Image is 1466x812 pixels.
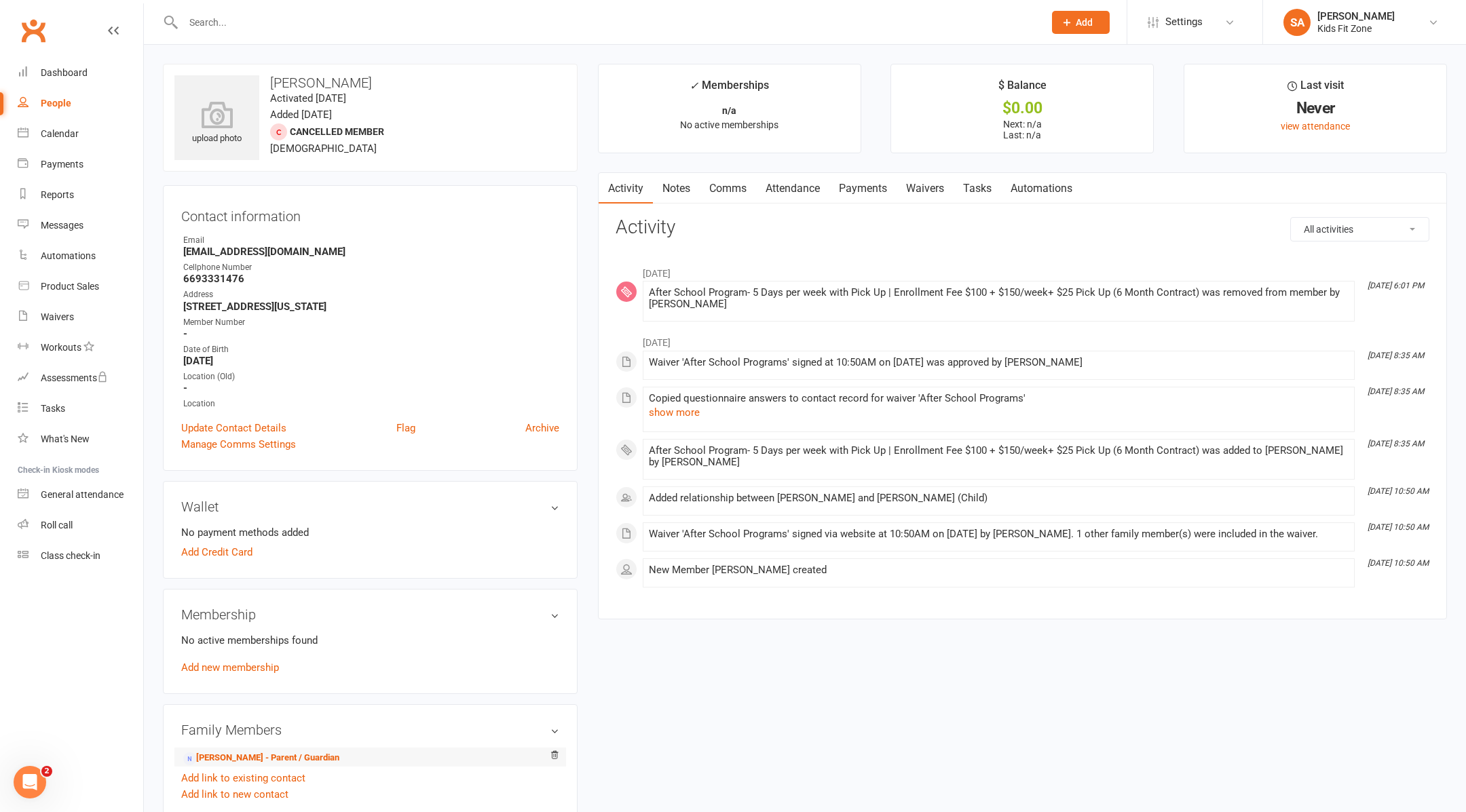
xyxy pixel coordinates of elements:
div: Waivers [41,311,74,322]
div: After School Program- 5 Days per week with Pick Up | Enrollment Fee $100 + $150/week+ $25 Pick Up... [649,287,1349,310]
a: Add Credit Card [181,544,252,560]
a: Add link to existing contact [181,770,305,786]
strong: [STREET_ADDRESS][US_STATE] [183,301,559,313]
div: Waiver 'After School Programs' signed via website at 10:50AM on [DATE] by [PERSON_NAME]. 1 other ... [649,528,1349,540]
i: [DATE] 8:35 AM [1368,387,1424,396]
div: $ Balance [998,77,1047,101]
div: Address [183,288,559,301]
div: Email [183,234,559,247]
button: Add [1052,11,1110,34]
a: What's New [18,424,143,455]
i: ✓ [690,79,698,92]
strong: [DATE] [183,355,559,367]
iframe: Intercom live chat [14,766,46,798]
a: Reports [18,180,143,210]
i: [DATE] 10:50 AM [1368,486,1429,496]
a: Tasks [18,393,143,424]
li: [DATE] [616,328,1429,350]
a: Messages [18,210,143,241]
div: Tasks [41,403,65,414]
a: Automations [1001,173,1082,204]
div: Roll call [41,520,73,530]
div: Date of Birth [183,343,559,356]
time: Added [DATE] [270,109,332,121]
input: Search... [179,13,1034,32]
a: Comms [700,173,756,204]
div: Messages [41,220,83,231]
a: Roll call [18,510,143,541]
time: Activated [DATE] [270,92,346,104]
div: Memberships [690,77,769,102]
div: Kids Fit Zone [1317,22,1395,35]
a: Manage Comms Settings [181,436,296,452]
div: Calendar [41,128,79,139]
a: General attendance kiosk mode [18,480,143,510]
p: Next: n/a Last: n/a [903,119,1141,140]
div: Location [183,398,559,410]
button: show more [649,404,700,421]
h3: Contact information [181,204,559,224]
span: 2 [41,766,52,777]
a: Class kiosk mode [18,541,143,571]
div: Added relationship between [PERSON_NAME] and [PERSON_NAME] (Child) [649,492,1349,504]
div: What's New [41,433,90,444]
div: Member Number [183,316,559,329]
a: Waivers [897,173,954,204]
div: [PERSON_NAME] [1317,10,1395,22]
span: Cancelled member [290,126,384,137]
span: [DEMOGRAPHIC_DATA] [270,142,377,155]
i: [DATE] 6:01 PM [1368,281,1424,290]
div: upload photo [174,101,259,146]
div: Reports [41,189,74,200]
a: Assessments [18,363,143,393]
div: Location (Old) [183,370,559,383]
a: Calendar [18,119,143,149]
a: Dashboard [18,58,143,88]
div: Product Sales [41,281,99,292]
div: SA [1283,9,1311,36]
a: Automations [18,241,143,271]
strong: - [183,328,559,340]
div: Last visit [1288,77,1344,101]
div: Assessments [41,372,108,383]
span: No active memberships [680,119,778,130]
a: Update Contact Details [181,420,286,436]
i: [DATE] 8:35 AM [1368,351,1424,360]
div: General attendance [41,489,124,500]
div: Automations [41,250,96,261]
a: People [18,88,143,119]
a: Tasks [954,173,1001,204]
a: [PERSON_NAME] - Parent / Guardian [183,751,339,765]
li: No payment methods added [181,524,559,541]
h3: Membership [181,607,559,622]
span: Add [1076,17,1093,28]
a: Add link to new contact [181,786,288,803]
a: Flag [396,420,415,436]
a: Archive [525,420,559,436]
i: [DATE] 10:50 AM [1368,558,1429,568]
div: After School Program- 5 Days per week with Pick Up | Enrollment Fee $100 + $150/week+ $25 Pick Up... [649,445,1349,468]
div: Copied questionnaire answers to contact record for waiver 'After School Programs' [649,393,1349,404]
i: [DATE] 10:50 AM [1368,522,1429,532]
a: Notes [653,173,700,204]
div: Cellphone Number [183,261,559,274]
a: Clubworx [16,14,50,47]
li: [DATE] [616,259,1429,281]
strong: - [183,382,559,394]
h3: Activity [616,217,1429,238]
strong: 6693331476 [183,273,559,285]
div: Class check-in [41,550,100,561]
a: Product Sales [18,271,143,302]
div: Payments [41,159,83,170]
a: Waivers [18,302,143,332]
div: Never [1197,101,1434,115]
div: Dashboard [41,67,88,78]
a: Attendance [756,173,829,204]
a: Add new membership [181,661,279,674]
div: Waiver 'After School Programs' signed at 10:50AM on [DATE] was approved by [PERSON_NAME] [649,357,1349,368]
div: People [41,98,71,109]
h3: Family Members [181,722,559,737]
div: $0.00 [903,101,1141,115]
div: Workouts [41,342,81,353]
span: Settings [1165,7,1203,37]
